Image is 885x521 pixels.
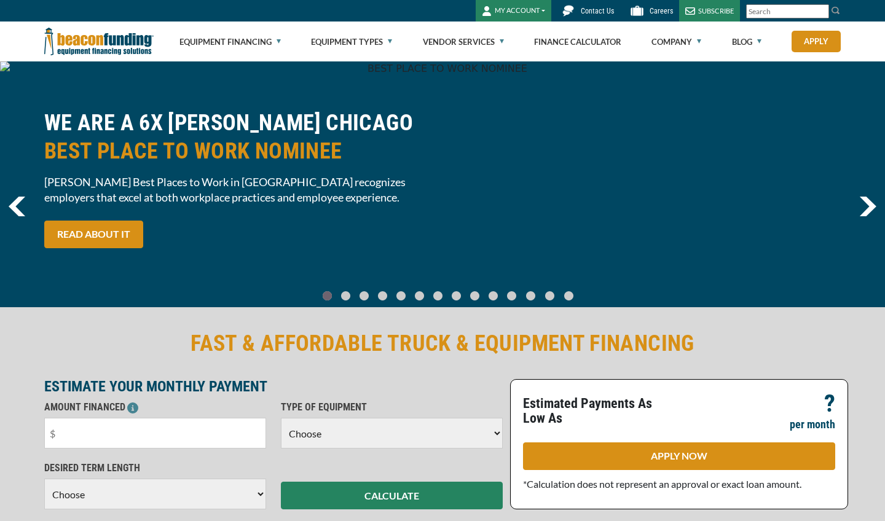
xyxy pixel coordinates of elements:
a: Vendor Services [423,22,504,61]
a: Go To Slide 4 [393,291,408,301]
a: Blog [732,22,761,61]
h2: WE ARE A 6X [PERSON_NAME] CHICAGO [44,109,435,165]
a: APPLY NOW [523,442,835,470]
a: Go To Slide 7 [449,291,463,301]
a: Equipment Financing [179,22,281,61]
a: Go To Slide 0 [320,291,334,301]
a: Go To Slide 6 [430,291,445,301]
a: Apply [792,31,841,52]
h2: FAST & AFFORDABLE TRUCK & EQUIPMENT FINANCING [44,329,841,358]
span: [PERSON_NAME] Best Places to Work in [GEOGRAPHIC_DATA] recognizes employers that excel at both wo... [44,174,435,205]
a: Finance Calculator [534,22,621,61]
a: Go To Slide 13 [561,291,576,301]
a: Go To Slide 10 [504,291,519,301]
img: Right Navigator [859,197,876,216]
input: Search [746,4,829,18]
a: Go To Slide 11 [523,291,538,301]
a: Go To Slide 9 [486,291,500,301]
button: CALCULATE [281,482,503,509]
span: BEST PLACE TO WORK NOMINEE [44,137,435,165]
span: Careers [650,7,673,15]
a: Company [651,22,701,61]
a: Go To Slide 3 [375,291,390,301]
p: Estimated Payments As Low As [523,396,672,426]
span: Contact Us [581,7,614,15]
a: Go To Slide 5 [412,291,427,301]
a: Equipment Types [311,22,392,61]
img: Left Navigator [9,197,25,216]
p: DESIRED TERM LENGTH [44,461,266,476]
a: next [859,197,876,216]
a: previous [9,197,25,216]
img: Beacon Funding Corporation logo [44,22,154,61]
img: Search [831,6,841,15]
a: Go To Slide 8 [467,291,482,301]
p: AMOUNT FINANCED [44,400,266,415]
a: Clear search text [816,7,826,17]
span: *Calculation does not represent an approval or exact loan amount. [523,478,801,490]
p: ESTIMATE YOUR MONTHLY PAYMENT [44,379,503,394]
a: READ ABOUT IT [44,221,143,248]
a: Go To Slide 2 [356,291,371,301]
p: ? [824,396,835,411]
p: per month [790,417,835,432]
a: Go To Slide 12 [542,291,557,301]
p: TYPE OF EQUIPMENT [281,400,503,415]
input: $ [44,418,266,449]
a: Go To Slide 1 [338,291,353,301]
